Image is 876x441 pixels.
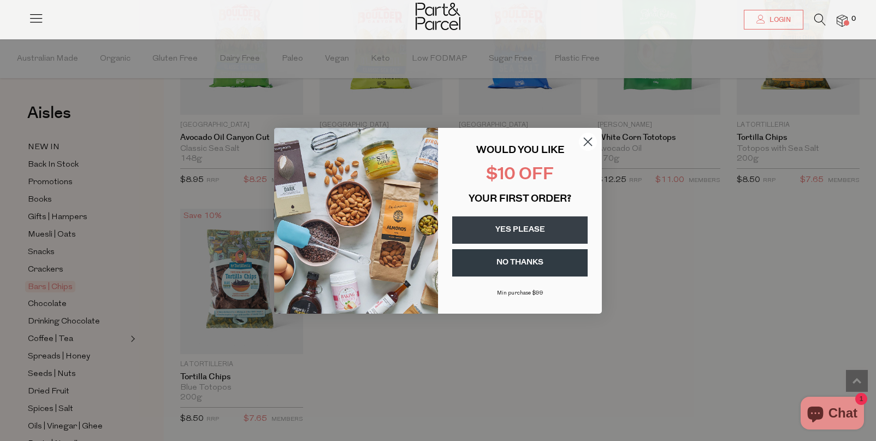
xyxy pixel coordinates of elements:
span: YOUR FIRST ORDER? [469,195,571,204]
button: Close dialog [578,132,597,151]
span: 0 [849,14,859,24]
img: Part&Parcel [416,3,460,30]
span: Min purchase $99 [497,290,543,296]
button: NO THANKS [452,249,588,277]
button: YES PLEASE [452,216,588,244]
span: WOULD YOU LIKE [476,146,564,156]
img: 43fba0fb-7538-40bc-babb-ffb1a4d097bc.jpeg [274,128,438,314]
span: $10 OFF [486,167,554,184]
span: Login [767,15,791,25]
inbox-online-store-chat: Shopify online store chat [797,397,867,432]
a: Login [744,10,803,30]
a: 0 [837,15,848,26]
